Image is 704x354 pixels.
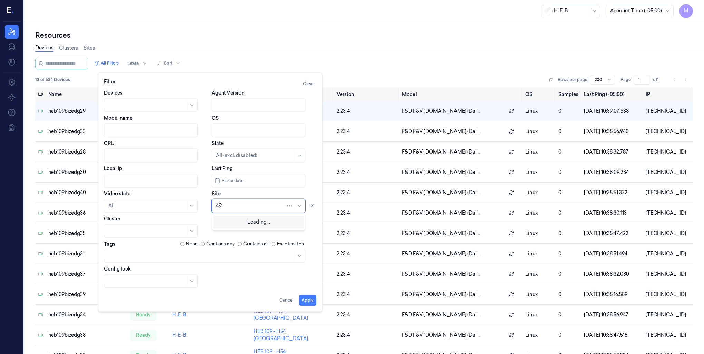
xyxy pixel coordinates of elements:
[35,44,53,52] a: Devices
[48,250,125,257] div: heb109bizedg31
[48,332,125,339] div: heb109bizedg38
[104,242,115,246] label: Tags
[212,140,224,147] label: State
[336,291,397,298] div: 2.23.4
[336,271,397,278] div: 2.23.4
[402,108,481,115] span: F&D F&V [DOMAIN_NAME] (Dai ...
[525,250,553,257] p: linux
[558,311,578,318] div: 0
[35,77,70,83] span: 13 of 534 Devices
[620,77,631,83] span: Page
[584,230,640,237] div: [DATE] 10:38:47.422
[104,78,316,89] div: Filter
[556,87,581,101] th: Samples
[558,77,587,83] p: Rows per page
[48,148,125,156] div: heb109bizedg28
[402,332,481,339] span: F&D F&V [DOMAIN_NAME] (Dai ...
[172,332,186,338] a: H-E-B
[525,169,553,176] p: linux
[402,209,481,217] span: F&D F&V [DOMAIN_NAME] (Dai ...
[558,271,578,278] div: 0
[402,169,481,176] span: F&D F&V [DOMAIN_NAME] (Dai ...
[558,332,578,339] div: 0
[525,311,553,318] p: linux
[104,165,122,172] label: Local Ip
[336,209,397,217] div: 2.23.4
[276,295,296,306] button: Cancel
[336,311,397,318] div: 2.23.4
[525,271,553,278] p: linux
[584,209,640,217] div: [DATE] 10:38:30.113
[186,240,198,247] label: None
[402,311,481,318] span: F&D F&V [DOMAIN_NAME] (Dai ...
[172,312,186,318] a: H-E-B
[104,265,131,272] label: Config lock
[48,169,125,176] div: heb109bizedg30
[402,189,481,196] span: F&D F&V [DOMAIN_NAME] (Dai ...
[525,332,553,339] p: linux
[336,250,397,257] div: 2.23.4
[48,271,125,278] div: heb109bizedg37
[646,128,690,135] div: [TECHNICAL_ID]
[212,115,219,121] label: OS
[104,89,123,96] label: Devices
[130,330,156,341] div: ready
[646,311,690,318] div: [TECHNICAL_ID]
[643,87,693,101] th: IP
[653,77,664,83] span: of 1
[336,169,397,176] div: 2.23.4
[402,271,481,278] span: F&D F&V [DOMAIN_NAME] (Dai ...
[646,209,690,217] div: [TECHNICAL_ID]
[584,271,640,278] div: [DATE] 10:38:32.080
[679,4,693,18] span: M
[402,148,481,156] span: F&D F&V [DOMAIN_NAME] (Dai ...
[220,177,243,184] span: Pick a date
[48,189,125,196] div: heb109bizedg40
[336,189,397,196] div: 2.23.4
[558,169,578,176] div: 0
[59,45,78,52] a: Clusters
[525,128,553,135] p: linux
[402,230,481,237] span: F&D F&V [DOMAIN_NAME] (Dai ...
[91,58,121,69] button: All Filters
[104,115,133,121] label: Model name
[48,209,125,217] div: heb109bizedg36
[584,291,640,298] div: [DATE] 10:38:16.589
[277,240,304,247] label: Exact match
[336,332,397,339] div: 2.23.4
[35,30,693,40] div: Resources
[336,148,397,156] div: 2.23.4
[584,311,640,318] div: [DATE] 10:38:56.947
[646,148,690,156] div: [TECHNICAL_ID]
[399,87,522,101] th: Model
[522,87,555,101] th: OS
[646,250,690,257] div: [TECHNICAL_ID]
[48,108,125,115] div: heb109bizedg29
[336,230,397,237] div: 2.23.4
[402,291,481,298] span: F&D F&V [DOMAIN_NAME] (Dai ...
[584,332,640,339] div: [DATE] 10:38:47.518
[212,165,233,172] label: Last Ping
[336,108,397,115] div: 2.23.4
[646,271,690,278] div: [TECHNICAL_ID]
[646,230,690,237] div: [TECHNICAL_ID]
[646,332,690,339] div: [TECHNICAL_ID]
[646,291,690,298] div: [TECHNICAL_ID]
[336,128,397,135] div: 2.23.4
[334,87,399,101] th: Version
[206,240,235,247] label: Contains any
[558,230,578,237] div: 0
[525,291,553,298] p: linux
[212,174,305,187] button: Pick a date
[48,230,125,237] div: heb109bizedg35
[104,190,130,197] label: Video state
[558,250,578,257] div: 0
[213,216,304,228] div: Loading...
[48,291,125,298] div: heb109bizedg39
[584,250,640,257] div: [DATE] 10:38:51.494
[243,240,268,247] label: Contains all
[46,87,128,101] th: Name
[212,89,244,96] label: Agent Version
[104,215,120,222] label: Cluster
[130,309,156,320] div: ready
